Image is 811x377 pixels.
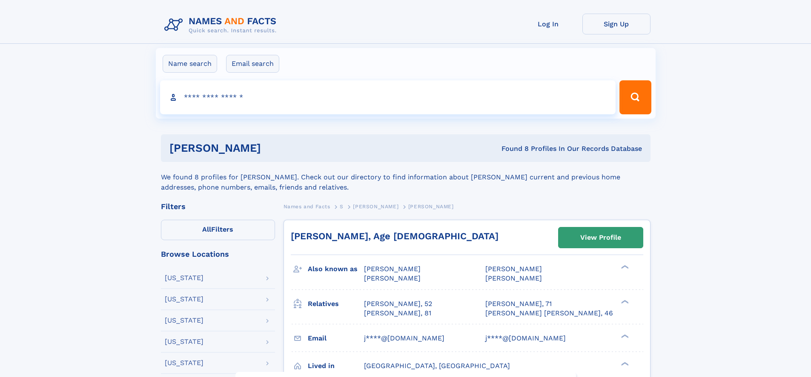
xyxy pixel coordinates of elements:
div: [US_STATE] [165,360,203,366]
a: [PERSON_NAME], 81 [364,309,431,318]
button: Search Button [619,80,651,114]
label: Email search [226,55,279,73]
h3: Also known as [308,262,364,276]
a: [PERSON_NAME], 71 [485,299,552,309]
div: ❯ [619,333,629,339]
h1: [PERSON_NAME] [169,143,381,153]
h3: Email [308,331,364,346]
span: [PERSON_NAME] [408,204,454,210]
span: [PERSON_NAME] [364,274,421,282]
div: [US_STATE] [165,338,203,345]
div: Filters [161,203,275,210]
span: All [202,225,211,233]
img: Logo Names and Facts [161,14,284,37]
a: View Profile [559,227,643,248]
span: [PERSON_NAME] [485,265,542,273]
div: [US_STATE] [165,296,203,303]
h3: Relatives [308,297,364,311]
div: View Profile [580,228,621,247]
div: We found 8 profiles for [PERSON_NAME]. Check out our directory to find information about [PERSON_... [161,162,651,193]
input: search input [160,80,616,114]
div: Found 8 Profiles In Our Records Database [381,144,642,153]
span: [PERSON_NAME] [364,265,421,273]
a: [PERSON_NAME] [PERSON_NAME], 46 [485,309,613,318]
h3: Lived in [308,359,364,373]
a: [PERSON_NAME], 52 [364,299,432,309]
label: Filters [161,220,275,240]
div: ❯ [619,361,629,366]
a: Sign Up [582,14,651,34]
a: [PERSON_NAME], Age [DEMOGRAPHIC_DATA] [291,231,499,241]
a: [PERSON_NAME] [353,201,398,212]
span: [GEOGRAPHIC_DATA], [GEOGRAPHIC_DATA] [364,362,510,370]
div: ❯ [619,299,629,304]
span: [PERSON_NAME] [485,274,542,282]
span: S [340,204,344,210]
div: [US_STATE] [165,275,203,281]
div: ❯ [619,264,629,270]
span: [PERSON_NAME] [353,204,398,210]
a: Log In [514,14,582,34]
a: Names and Facts [284,201,330,212]
label: Name search [163,55,217,73]
a: S [340,201,344,212]
div: Browse Locations [161,250,275,258]
div: [US_STATE] [165,317,203,324]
